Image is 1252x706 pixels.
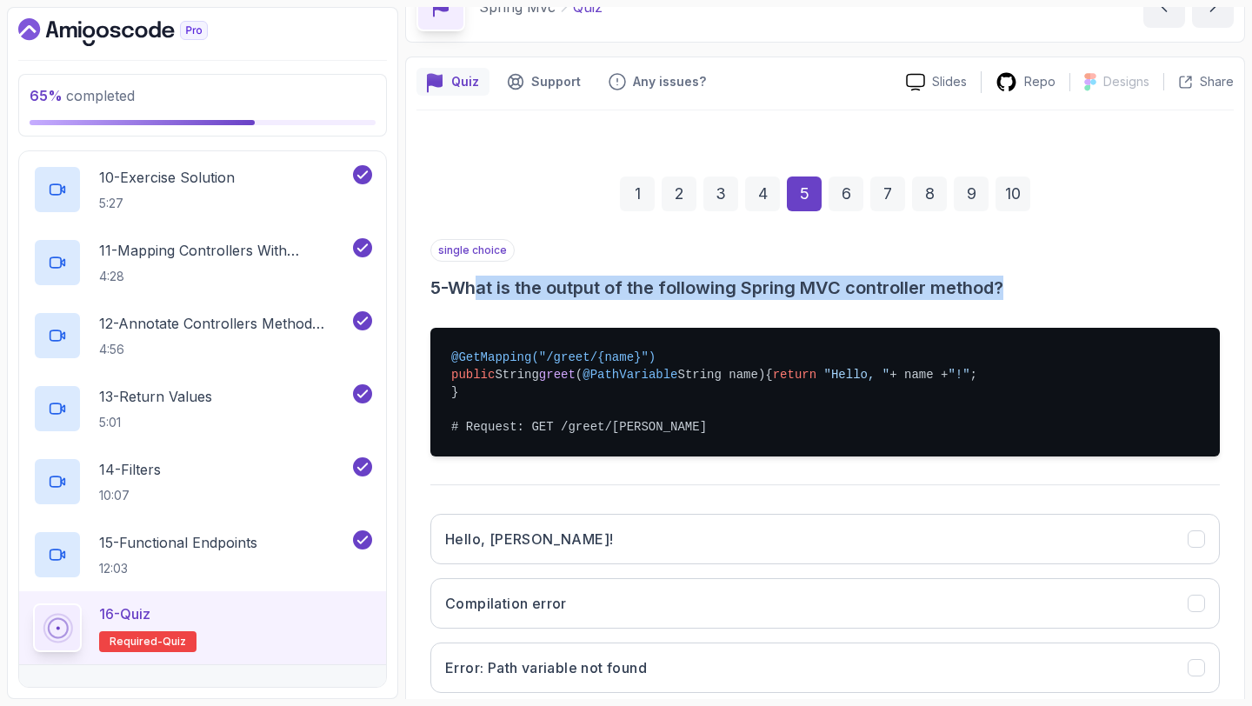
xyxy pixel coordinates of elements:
[996,176,1030,211] div: 10
[445,529,613,549] h3: Hello, [PERSON_NAME]!
[1024,73,1056,90] p: Repo
[99,386,212,407] p: 13 - Return Values
[620,176,655,211] div: 1
[33,457,372,506] button: 14-Filters10:07
[99,195,235,212] p: 5:27
[824,368,890,382] span: "Hello, "
[870,176,905,211] div: 7
[773,368,816,382] span: return
[445,593,567,614] h3: Compilation error
[33,311,372,360] button: 12-Annotate Controllers Method Arguments4:56
[99,459,161,480] p: 14 - Filters
[33,238,372,287] button: 11-Mapping Controllers With @Requestmapping4:28
[99,487,161,504] p: 10:07
[703,176,738,211] div: 3
[1103,73,1149,90] p: Designs
[430,328,1220,456] pre: String { + name + ; } # Request: GET /greet/[PERSON_NAME]
[531,73,581,90] p: Support
[451,368,495,382] span: public
[18,18,248,46] a: Dashboard
[662,176,696,211] div: 2
[163,635,186,649] span: quiz
[99,313,350,334] p: 12 - Annotate Controllers Method Arguments
[948,368,969,382] span: "!"
[99,603,150,624] p: 16 - Quiz
[99,414,212,431] p: 5:01
[33,603,372,652] button: 16-QuizRequired-quiz
[430,514,1220,564] button: Hello, John!
[30,87,135,104] span: completed
[99,240,350,261] p: 11 - Mapping Controllers With @Requestmapping
[430,578,1220,629] button: Compilation error
[912,176,947,211] div: 8
[982,71,1069,93] a: Repo
[99,341,350,358] p: 4:56
[33,683,78,703] h3: 8 - Json
[99,167,235,188] p: 10 - Exercise Solution
[99,268,350,285] p: 4:28
[451,73,479,90] p: Quiz
[829,176,863,211] div: 6
[576,368,765,382] span: ( String name)
[33,384,372,433] button: 13-Return Values5:01
[30,87,63,104] span: 65 %
[430,643,1220,693] button: Error: Path variable not found
[787,176,822,211] div: 5
[598,68,716,96] button: Feedback button
[539,368,576,382] span: greet
[1163,73,1234,90] button: Share
[416,68,489,96] button: quiz button
[430,276,1220,300] h3: 5 - What is the output of the following Spring MVC controller method?
[33,530,372,579] button: 15-Functional Endpoints12:03
[1200,73,1234,90] p: Share
[892,73,981,91] a: Slides
[430,239,515,262] p: single choice
[33,165,372,214] button: 10-Exercise Solution5:27
[451,350,656,364] span: @GetMapping("/greet/{name}")
[932,73,967,90] p: Slides
[745,176,780,211] div: 4
[496,68,591,96] button: Support button
[110,635,163,649] span: Required-
[583,368,677,382] span: @PathVariable
[633,73,706,90] p: Any issues?
[445,657,647,678] h3: Error: Path variable not found
[99,532,257,553] p: 15 - Functional Endpoints
[954,176,989,211] div: 9
[99,560,257,577] p: 12:03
